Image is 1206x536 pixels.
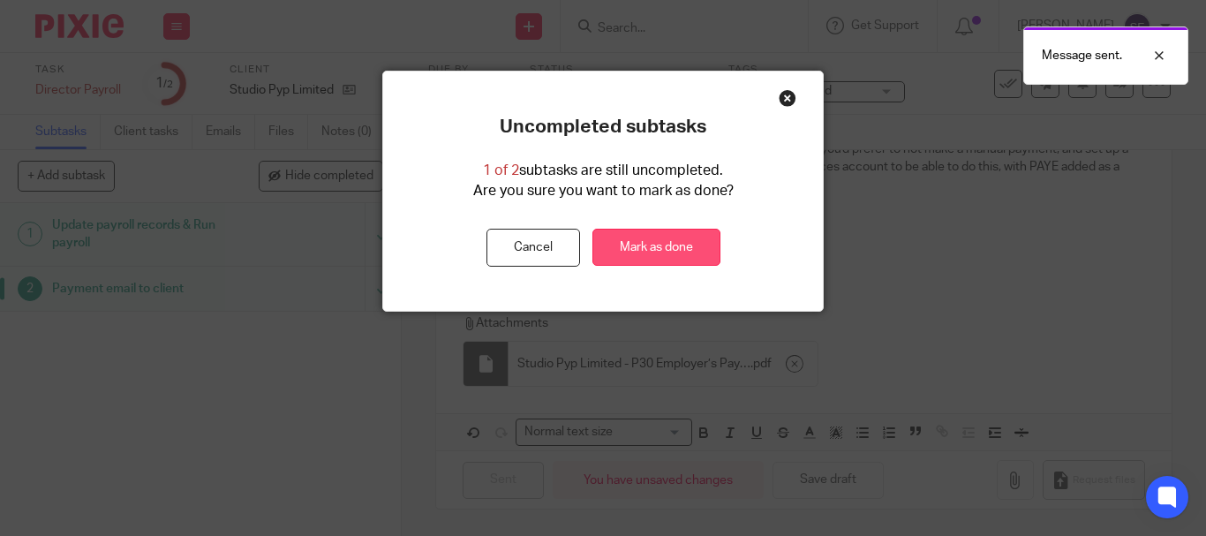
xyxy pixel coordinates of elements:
span: 1 of 2 [483,163,519,177]
p: Are you sure you want to mark as done? [473,181,734,201]
p: Message sent. [1042,47,1122,64]
a: Mark as done [592,229,720,267]
button: Cancel [486,229,580,267]
p: Uncompleted subtasks [500,116,706,139]
div: Close this dialog window [779,89,796,107]
p: subtasks are still uncompleted. [483,161,723,181]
